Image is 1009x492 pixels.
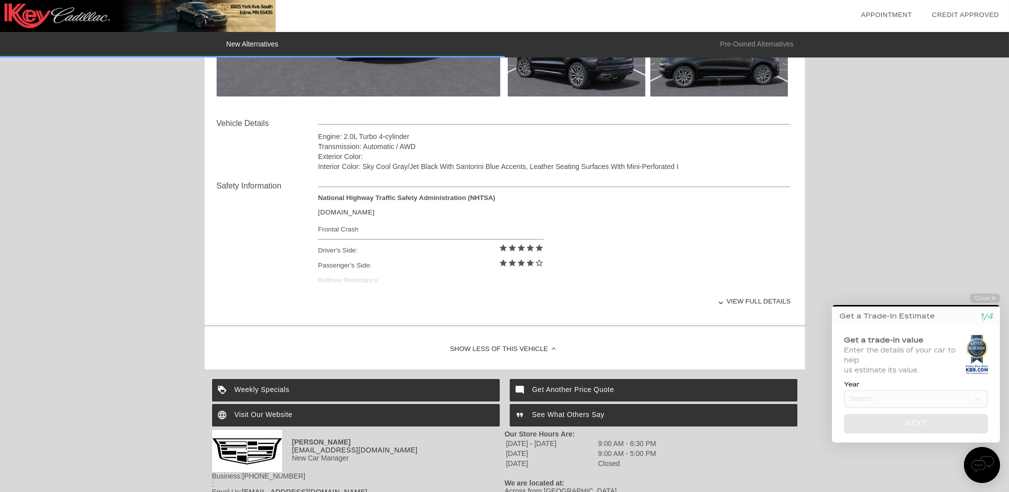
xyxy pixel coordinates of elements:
div: Vehicle Details [217,117,318,129]
strong: National Highway Traffic Safety Administration (NHTSA) [318,194,495,201]
iframe: Chat Assistance [811,285,1009,492]
strong: We are located at: [505,479,565,487]
div: Frontal Crash [318,223,544,235]
i: star [535,243,544,252]
a: Visit Our Website [212,404,500,426]
i: star [517,243,526,252]
i: star [526,243,535,252]
td: Closed [598,459,657,468]
td: 9:00 AM - 6:30 PM [598,439,657,448]
td: [DATE] [506,449,597,458]
td: [DATE] [506,459,597,468]
img: ic_format_quote_white_24dp_2x.png [510,404,532,426]
span: [PHONE_NUMBER] [242,472,305,480]
i: star [499,243,508,252]
div: Transmission: Automatic / AWD [318,141,791,151]
img: ic_language_white_24dp_2x.png [212,404,235,426]
i: star [508,258,517,267]
div: Safety Information [217,180,318,192]
div: Driver's Side: [318,243,544,258]
strong: [PERSON_NAME] [292,438,418,454]
td: [DATE] - [DATE] [506,439,597,448]
div: : [212,480,505,488]
a: [EMAIL_ADDRESS][DOMAIN_NAME] [292,446,418,454]
a: Appointment [861,11,912,18]
div: Exterior Color: [318,151,791,161]
div: View full details [318,289,791,313]
i: star [508,243,517,252]
img: ic_loyalty_white_24dp_2x.png [212,379,235,401]
div: Business: [212,472,505,480]
strong: Our Store Hours Are: [505,430,575,438]
a: Weekly Specials [212,379,500,401]
a: Credit Approved [932,11,999,18]
i: star_border [535,258,544,267]
td: 9:00 AM - 5:00 PM [598,449,657,458]
div: Interior Color: Sky Cool Gray/Jet Black With Santorini Blue Accents, Leather Seating Surfaces Wit... [318,161,791,171]
a: See What Others Say [510,404,797,426]
i: star [526,258,535,267]
div: Passenger's Side: [318,258,544,273]
div: Show Less of this Vehicle [205,329,805,369]
div: New Car Manager [212,454,505,462]
a: [DOMAIN_NAME] [318,208,375,216]
img: ic_mode_comment_white_24dp_2x.png [510,379,532,401]
i: star [499,258,508,267]
div: Engine: 2.0L Turbo 4-cylinder [318,131,791,141]
a: Get Another Price Quote [510,379,797,401]
i: star [517,258,526,267]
